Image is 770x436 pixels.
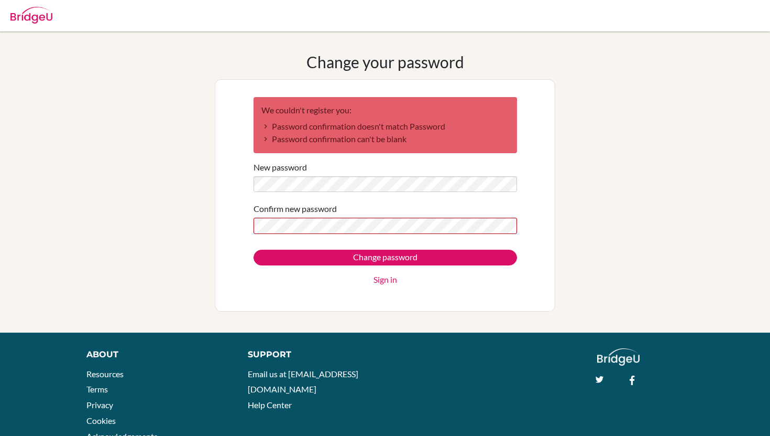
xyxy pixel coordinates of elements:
[373,273,397,286] a: Sign in
[86,400,113,410] a: Privacy
[86,384,108,394] a: Terms
[261,120,509,133] li: Password confirmation doesn't match Password
[254,250,517,265] input: Change password
[597,348,640,366] img: logo_white@2x-f4f0deed5e89b7ecb1c2cc34c3e3d731f90f0f143d5ea2071677605dd97b5244.png
[261,133,509,145] li: Password confirmation can't be blank
[248,348,375,361] div: Support
[10,7,52,24] img: Bridge-U
[254,203,337,215] label: Confirm new password
[248,369,358,395] a: Email us at [EMAIL_ADDRESS][DOMAIN_NAME]
[248,400,292,410] a: Help Center
[86,348,224,361] div: About
[306,52,464,71] h1: Change your password
[254,161,307,174] label: New password
[86,416,116,426] a: Cookies
[86,369,124,379] a: Resources
[261,105,509,115] h2: We couldn't register you:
